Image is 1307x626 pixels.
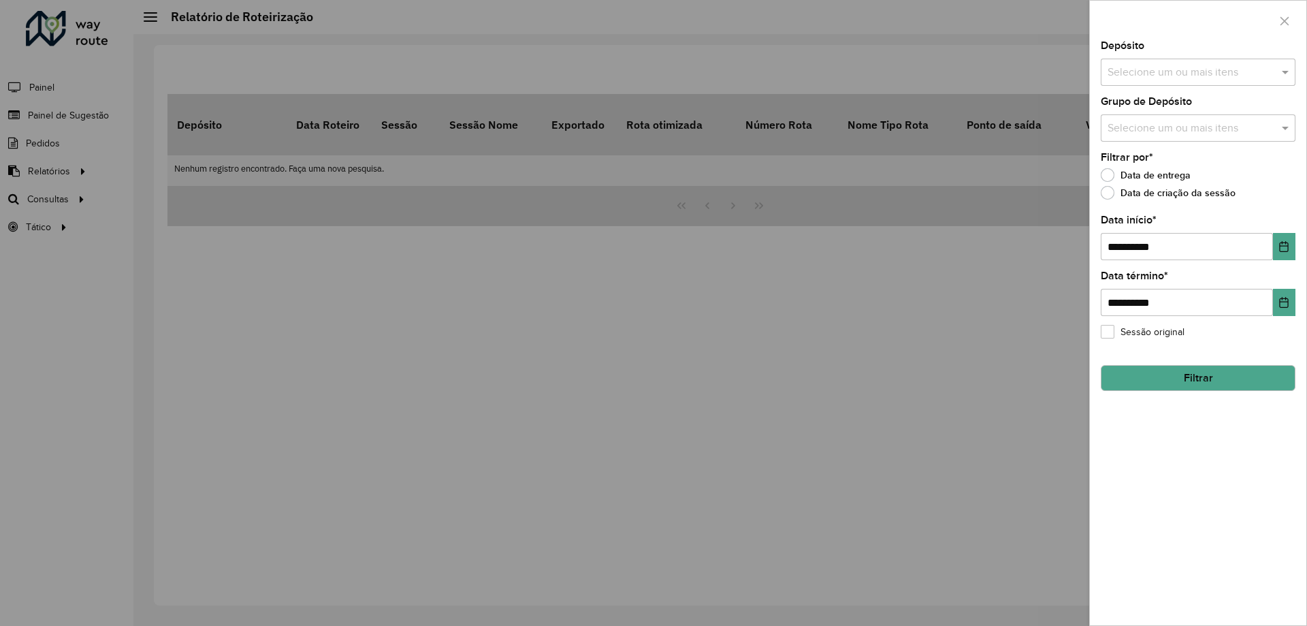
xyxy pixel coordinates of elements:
label: Sessão original [1101,325,1184,339]
button: Choose Date [1273,233,1295,260]
button: Choose Date [1273,289,1295,316]
label: Data de entrega [1101,168,1191,182]
label: Grupo de Depósito [1101,93,1192,110]
label: Data início [1101,212,1157,228]
label: Depósito [1101,37,1144,54]
label: Data de criação da sessão [1101,186,1236,200]
button: Filtrar [1101,365,1295,391]
label: Data término [1101,268,1168,284]
label: Filtrar por [1101,149,1153,166]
